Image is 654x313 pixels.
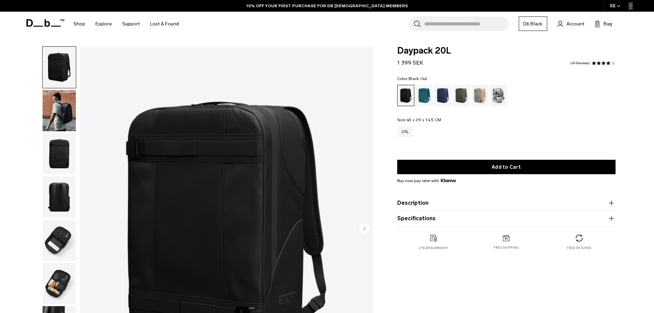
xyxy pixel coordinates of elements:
a: 10% OFF YOUR FIRST PURCHASE FOR DB [DEMOGRAPHIC_DATA] MEMBERS [246,3,408,9]
button: Daypack 20L Black Out [42,133,76,175]
legend: Size: [397,118,441,122]
span: 45 x 29 x 14.5 CM [406,118,441,122]
button: Daypack 20L Black Out [42,46,76,88]
img: Daypack 20L Black Out [43,263,76,304]
img: Daypack 20L Black Out [43,176,76,217]
span: Daypack 20L [397,46,616,55]
a: Db Black [519,16,547,31]
a: Lost & Found [150,12,179,36]
img: Daypack 20L Black Out [43,220,76,261]
a: Account [558,20,584,28]
a: Line Cluster [490,85,507,106]
nav: Main Navigation [68,12,184,36]
button: Bag [595,20,612,28]
a: 40 reviews [570,62,590,65]
span: Black Out [409,76,427,81]
a: Midnight Teal [416,85,433,106]
img: Daypack 20L Black Out [43,90,76,131]
a: Blue Hour [434,85,451,106]
span: Buy now pay later with [397,178,456,184]
img: Daypack 20L Black Out [43,133,76,175]
a: Shop [73,12,85,36]
button: Next slide [359,223,369,235]
a: Moss Green [453,85,470,106]
legend: Color: [397,77,427,81]
button: Description [397,199,616,207]
p: Free returns [567,246,591,250]
p: Free shipping [494,245,519,250]
a: 20L [397,126,413,137]
p: 2 year warranty [419,246,448,250]
a: Fogbow Beige [471,85,489,106]
button: Daypack 20L Black Out [42,176,76,218]
span: Account [566,20,584,27]
span: Bag [604,20,612,27]
a: Explore [95,12,112,36]
img: {"height" => 20, "alt" => "Klarna"} [441,179,456,182]
button: Daypack 20L Black Out [42,262,76,304]
button: Add to Cart [397,160,616,174]
span: 1 399 SEK [397,59,423,66]
button: Specifications [397,214,616,223]
a: Black Out [397,85,414,106]
a: Support [122,12,140,36]
button: Daypack 20L Black Out [42,219,76,261]
img: Daypack 20L Black Out [43,47,76,88]
button: Daypack 20L Black Out [42,90,76,132]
